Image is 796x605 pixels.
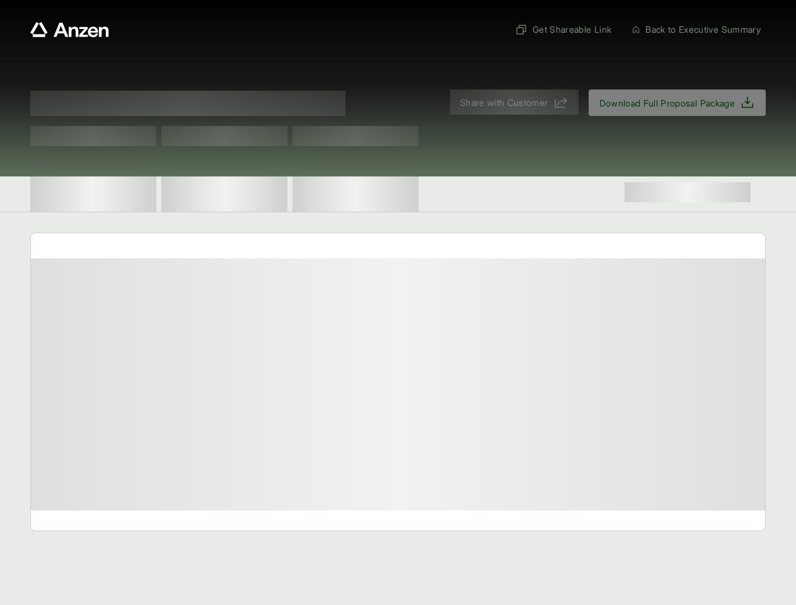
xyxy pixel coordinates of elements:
[510,18,616,41] button: Get Shareable Link
[645,23,761,36] span: Back to Executive Summary
[515,23,611,36] span: Get Shareable Link
[626,18,766,41] button: Back to Executive Summary
[30,91,345,116] span: Proposal for
[292,126,418,146] span: Test
[30,22,109,37] a: Anzen website
[460,96,548,109] span: Share with Customer
[30,126,156,146] span: Test
[161,126,287,146] span: Test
